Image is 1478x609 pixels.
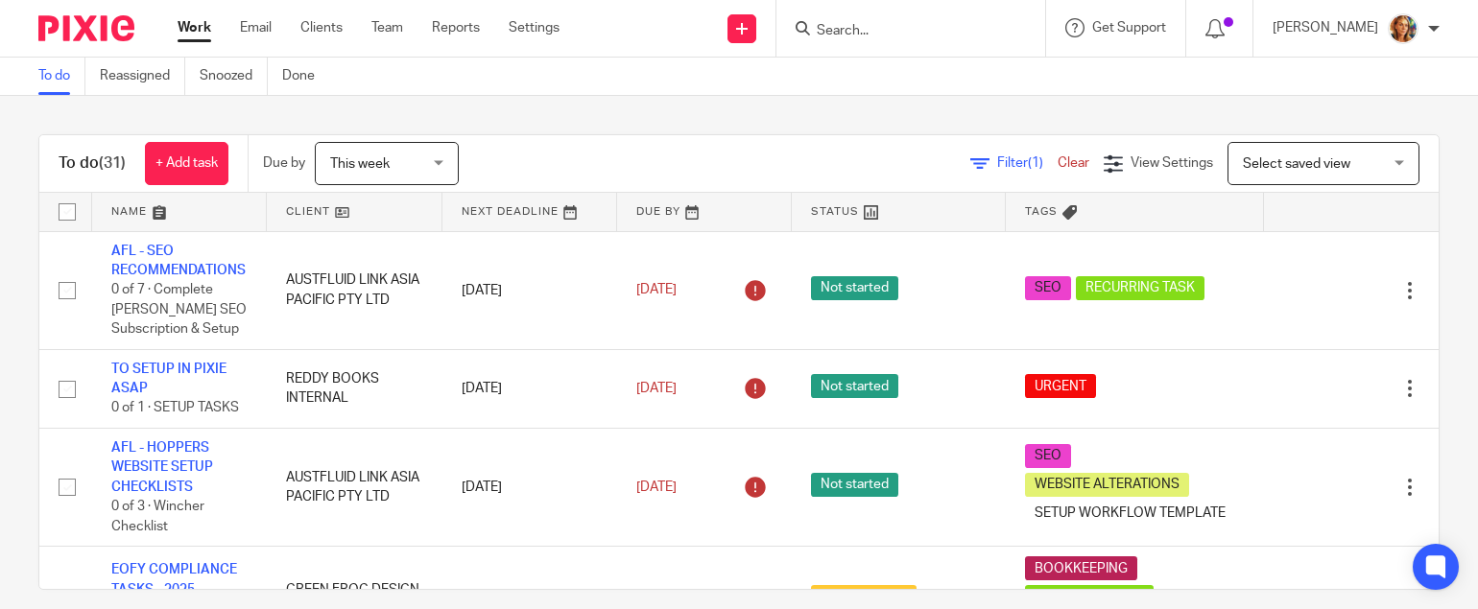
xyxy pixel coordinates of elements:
[811,473,898,497] span: Not started
[1025,585,1154,609] span: RECURRING TASK
[509,18,560,37] a: Settings
[263,153,305,173] p: Due by
[442,231,617,349] td: [DATE]
[111,363,226,395] a: TO SETUP IN PIXIE ASAP
[1058,156,1089,170] a: Clear
[1025,502,1235,526] span: SETUP WORKFLOW TEMPLATE
[111,245,246,277] a: AFL - SEO RECOMMENDATIONS
[636,283,677,296] span: [DATE]
[38,15,134,41] img: Pixie
[636,382,677,395] span: [DATE]
[1131,156,1213,170] span: View Settings
[267,429,441,547] td: AUSTFLUID LINK ASIA PACIFIC PTY LTD
[99,155,126,171] span: (31)
[811,374,898,398] span: Not started
[59,153,126,174] h1: To do
[100,58,185,95] a: Reassigned
[432,18,480,37] a: Reports
[267,349,441,428] td: REDDY BOOKS INTERNAL
[267,231,441,349] td: AUSTFLUID LINK ASIA PACIFIC PTY LTD
[1025,276,1071,300] span: SEO
[1025,374,1096,398] span: URGENT
[1273,18,1378,37] p: [PERSON_NAME]
[145,142,228,185] a: + Add task
[442,349,617,428] td: [DATE]
[811,585,917,609] span: IN PROGRESS
[1025,444,1071,468] span: SEO
[1025,556,1137,580] span: BOOKKEEPING
[636,480,677,494] span: [DATE]
[1092,21,1166,35] span: Get Support
[282,58,329,95] a: Done
[997,156,1058,170] span: Filter
[300,18,343,37] a: Clients
[111,441,213,494] a: AFL - HOPPERS WEBSITE SETUP CHECKLISTS
[111,283,247,336] span: 0 of 7 · Complete [PERSON_NAME] SEO Subscription & Setup
[1076,276,1204,300] span: RECURRING TASK
[1243,157,1350,171] span: Select saved view
[38,58,85,95] a: To do
[330,157,390,171] span: This week
[200,58,268,95] a: Snoozed
[442,429,617,547] td: [DATE]
[111,402,239,415] span: 0 of 1 · SETUP TASKS
[1025,206,1058,217] span: Tags
[111,563,237,596] a: EOFY COMPLIANCE TASKS - 2025
[815,23,988,40] input: Search
[1388,13,1418,44] img: Avatar.png
[811,276,898,300] span: Not started
[111,500,204,533] span: 0 of 3 · Wincher Checklist
[1025,473,1189,497] span: WEBSITE ALTERATIONS
[240,18,272,37] a: Email
[178,18,211,37] a: Work
[1028,156,1043,170] span: (1)
[371,18,403,37] a: Team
